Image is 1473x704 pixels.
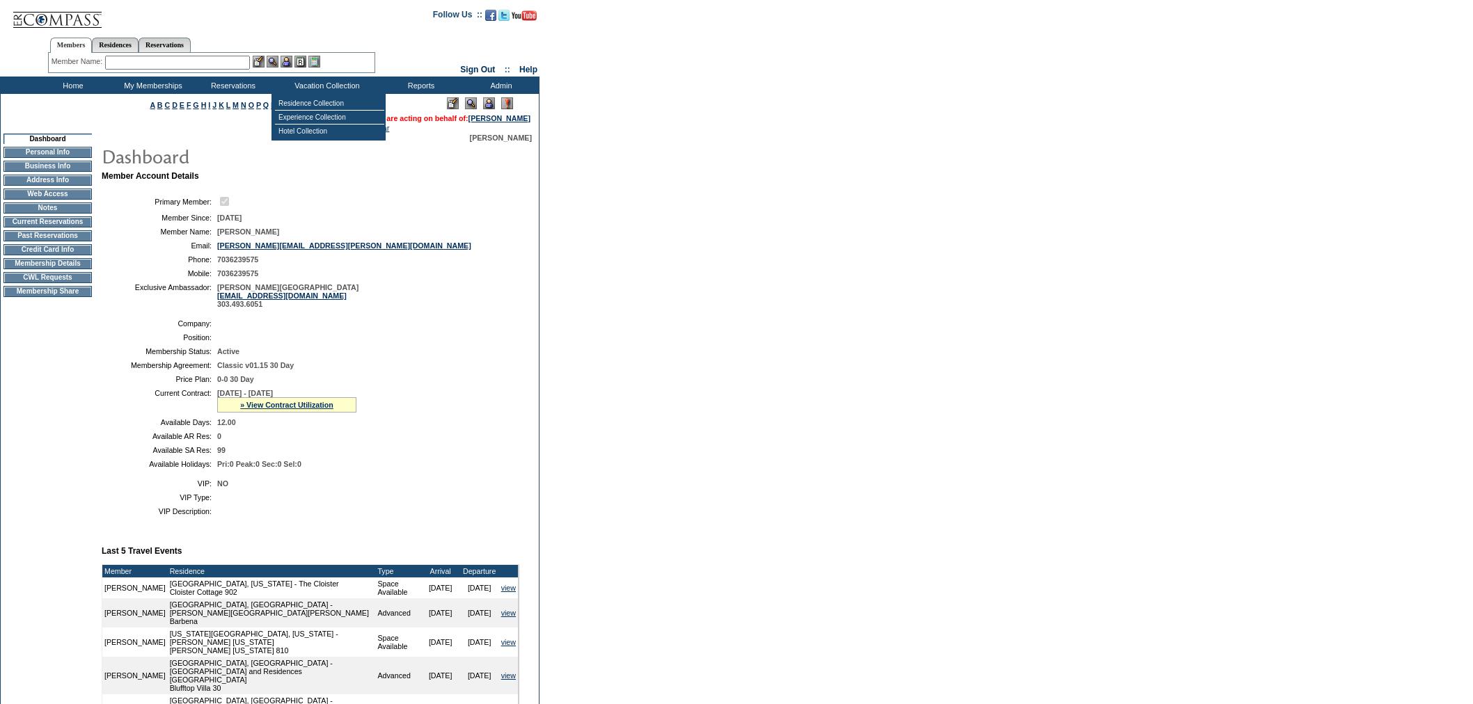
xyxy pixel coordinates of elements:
[217,214,242,222] span: [DATE]
[168,565,376,577] td: Residence
[107,418,212,426] td: Available Days:
[217,446,226,454] span: 99
[447,97,459,109] img: Edit Mode
[263,101,269,109] a: Q
[217,432,221,440] span: 0
[107,507,212,515] td: VIP Description:
[107,269,212,278] td: Mobile:
[168,657,376,694] td: [GEOGRAPHIC_DATA], [GEOGRAPHIC_DATA] - [GEOGRAPHIC_DATA] and Residences [GEOGRAPHIC_DATA] Bluffto...
[102,546,182,556] b: Last 5 Travel Events
[3,230,92,241] td: Past Reservations
[107,361,212,369] td: Membership Agreement:
[157,101,163,109] a: B
[3,175,92,186] td: Address Info
[92,38,139,52] a: Residences
[102,577,168,598] td: [PERSON_NAME]
[102,627,168,657] td: [PERSON_NAME]
[168,598,376,627] td: [GEOGRAPHIC_DATA], [GEOGRAPHIC_DATA] - [PERSON_NAME][GEOGRAPHIC_DATA][PERSON_NAME] Barbena
[421,657,460,694] td: [DATE]
[379,77,459,94] td: Reports
[102,598,168,627] td: [PERSON_NAME]
[219,101,224,109] a: K
[217,255,258,264] span: 7036239575
[501,638,516,646] a: view
[460,577,499,598] td: [DATE]
[107,214,212,222] td: Member Since:
[107,389,212,413] td: Current Contract:
[275,97,384,111] td: Residence Collection
[201,101,207,109] a: H
[501,609,516,617] a: view
[107,347,212,355] td: Membership Status:
[107,432,212,440] td: Available AR Res:
[460,598,499,627] td: [DATE]
[275,125,384,138] td: Hotel Collection
[52,56,105,67] div: Member Name:
[375,565,420,577] td: Type
[217,269,258,278] span: 7036239575
[267,56,278,67] img: View
[375,657,420,694] td: Advanced
[180,101,184,109] a: E
[107,227,212,236] td: Member Name:
[191,77,271,94] td: Reservations
[421,598,460,627] td: [DATE]
[501,584,516,592] a: view
[217,460,301,468] span: Pri:0 Peak:0 Sec:0 Sel:0
[102,171,199,181] b: Member Account Details
[281,56,292,67] img: Impersonate
[150,101,155,109] a: A
[460,65,495,74] a: Sign Out
[256,101,261,109] a: P
[375,598,420,627] td: Advanced
[483,97,495,109] img: Impersonate
[217,418,236,426] span: 12.00
[460,627,499,657] td: [DATE]
[3,258,92,269] td: Membership Details
[107,460,212,468] td: Available Holidays:
[168,627,376,657] td: [US_STATE][GEOGRAPHIC_DATA], [US_STATE] - [PERSON_NAME] [US_STATE] [PERSON_NAME] [US_STATE] 810
[3,147,92,158] td: Personal Info
[107,319,212,328] td: Company:
[217,347,239,355] span: Active
[50,38,93,53] a: Members
[31,77,111,94] td: Home
[217,389,273,397] span: [DATE] - [DATE]
[241,101,246,109] a: N
[107,255,212,264] td: Phone:
[3,286,92,297] td: Membership Share
[501,671,516,680] a: view
[139,38,191,52] a: Reservations
[107,283,212,308] td: Exclusive Ambassador:
[3,272,92,283] td: CWL Requests
[275,111,384,125] td: Experience Collection
[459,77,539,94] td: Admin
[193,101,198,109] a: G
[107,241,212,250] td: Email:
[253,56,265,67] img: b_edit.gif
[512,10,537,21] img: Subscribe to our YouTube Channel
[460,657,499,694] td: [DATE]
[3,216,92,227] td: Current Reservations
[3,134,92,144] td: Dashboard
[172,101,178,109] a: D
[498,14,510,22] a: Follow us on Twitter
[485,14,496,22] a: Become our fan on Facebook
[107,375,212,383] td: Price Plan:
[208,101,210,109] a: I
[421,565,460,577] td: Arrival
[107,479,212,488] td: VIP:
[498,10,510,21] img: Follow us on Twitter
[217,361,294,369] span: Classic v01.15 30 Day
[470,134,532,142] span: [PERSON_NAME]
[519,65,537,74] a: Help
[107,493,212,502] td: VIP Type:
[233,101,239,109] a: M
[187,101,191,109] a: F
[168,577,376,598] td: [GEOGRAPHIC_DATA], [US_STATE] - The Cloister Cloister Cottage 902
[226,101,230,109] a: L
[505,65,510,74] span: ::
[111,77,191,94] td: My Memberships
[294,56,306,67] img: Reservations
[468,114,530,122] a: [PERSON_NAME]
